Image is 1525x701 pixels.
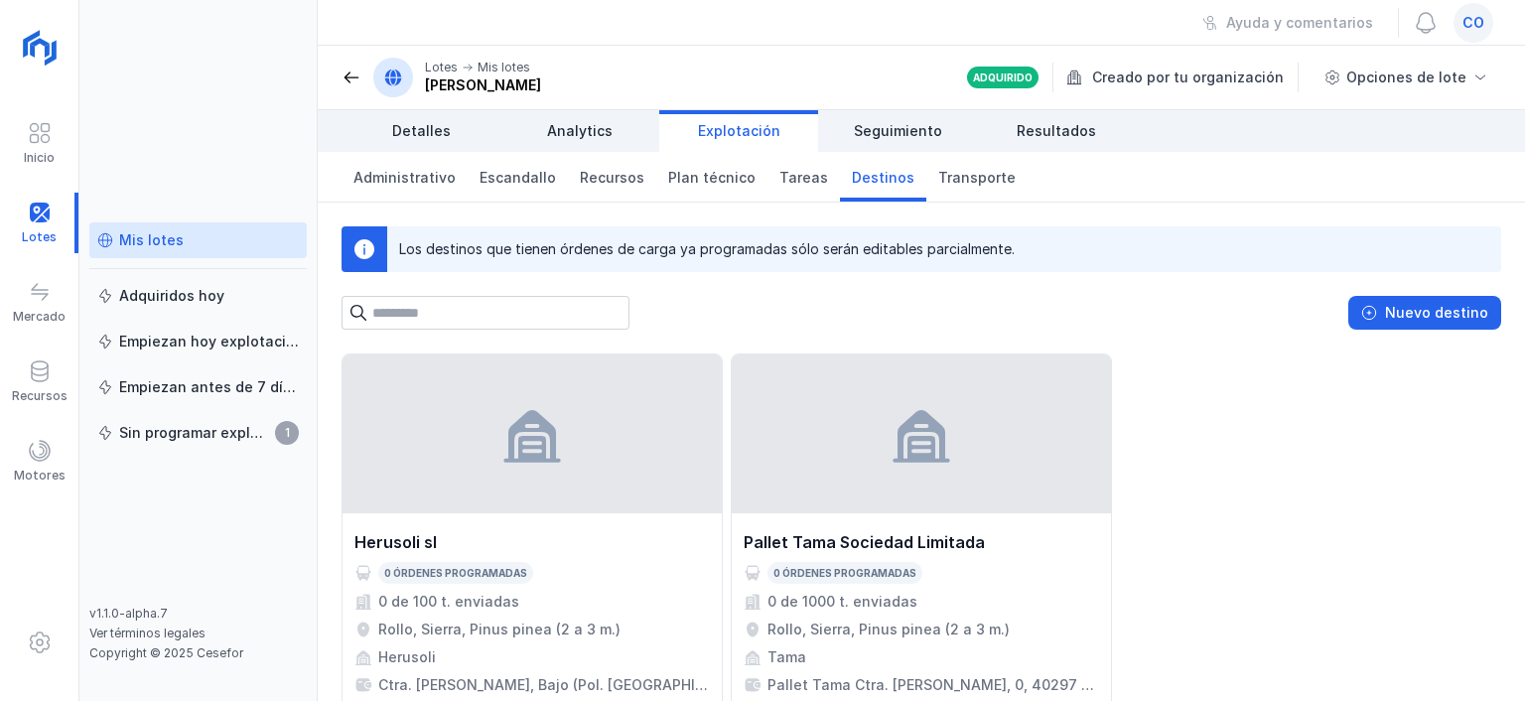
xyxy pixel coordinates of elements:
div: Ayuda y comentarios [1226,13,1373,33]
div: 0 de 100 t. enviadas [378,592,519,612]
a: Escandallo [468,152,568,202]
div: Nuevo destino [1385,303,1488,323]
a: Empiezan hoy explotación [89,324,307,359]
a: Detalles [342,110,500,152]
div: Herusoli [378,647,436,667]
span: Explotación [698,121,780,141]
div: Sin programar explotación [119,423,269,443]
a: Analytics [500,110,659,152]
div: Creado por tu organización [1066,63,1302,92]
span: Escandallo [480,168,556,188]
a: Administrativo [342,152,468,202]
span: Seguimiento [854,121,942,141]
a: Sin programar explotación1 [89,415,307,451]
a: Destinos [840,152,926,202]
div: Mis lotes [119,230,184,250]
span: Destinos [852,168,914,188]
a: Resultados [977,110,1136,152]
div: Tama [767,647,806,667]
div: Mercado [13,309,66,325]
div: Ctra. [PERSON_NAME], Bajo (Pol. [GEOGRAPHIC_DATA], 40320 [GEOGRAPHIC_DATA], [GEOGRAPHIC_DATA] [378,675,710,695]
span: Plan técnico [668,168,756,188]
div: Lotes [425,60,458,75]
div: Empiezan hoy explotación [119,332,299,351]
div: Pallet Tama Ctra. [PERSON_NAME], 0, 40297 Sanchonuño, [GEOGRAPHIC_DATA] [767,675,1099,695]
a: Tareas [767,152,840,202]
img: logoRight.svg [15,23,65,72]
div: Los destinos que tienen órdenes de carga ya programadas sólo serán editables parcialmente. [399,239,1015,259]
div: Motores [14,468,66,484]
a: Seguimiento [818,110,977,152]
div: [PERSON_NAME] [425,75,541,95]
div: Adquirido [973,70,1033,84]
div: 0 órdenes programadas [384,566,527,580]
div: Rollo, Sierra, Pinus pinea (2 a 3 m.) [378,620,621,639]
span: Administrativo [353,168,456,188]
div: Copyright © 2025 Cesefor [89,645,307,661]
div: Recursos [12,388,68,404]
span: Recursos [580,168,644,188]
span: co [1462,13,1484,33]
a: Adquiridos hoy [89,278,307,314]
div: v1.1.0-alpha.7 [89,606,307,622]
span: Tareas [779,168,828,188]
div: Rollo, Sierra, Pinus pinea (2 a 3 m.) [767,620,1010,639]
a: Recursos [568,152,656,202]
span: Detalles [392,121,451,141]
div: Pallet Tama Sociedad Limitada [744,530,985,554]
div: Opciones de lote [1346,68,1466,87]
div: 0 órdenes programadas [773,566,916,580]
a: Explotación [659,110,818,152]
span: Resultados [1017,121,1096,141]
div: Mis lotes [478,60,530,75]
a: Plan técnico [656,152,767,202]
div: Herusoli sl [354,530,437,554]
span: Transporte [938,168,1016,188]
div: Adquiridos hoy [119,286,224,306]
a: Empiezan antes de 7 días [89,369,307,405]
div: Inicio [24,150,55,166]
a: Mis lotes [89,222,307,258]
div: 0 de 1000 t. enviadas [767,592,917,612]
button: Nuevo destino [1348,296,1501,330]
span: Analytics [547,121,613,141]
div: Empiezan antes de 7 días [119,377,299,397]
button: Ayuda y comentarios [1189,6,1386,40]
a: Ver términos legales [89,626,206,640]
a: Transporte [926,152,1028,202]
span: 1 [275,421,299,445]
